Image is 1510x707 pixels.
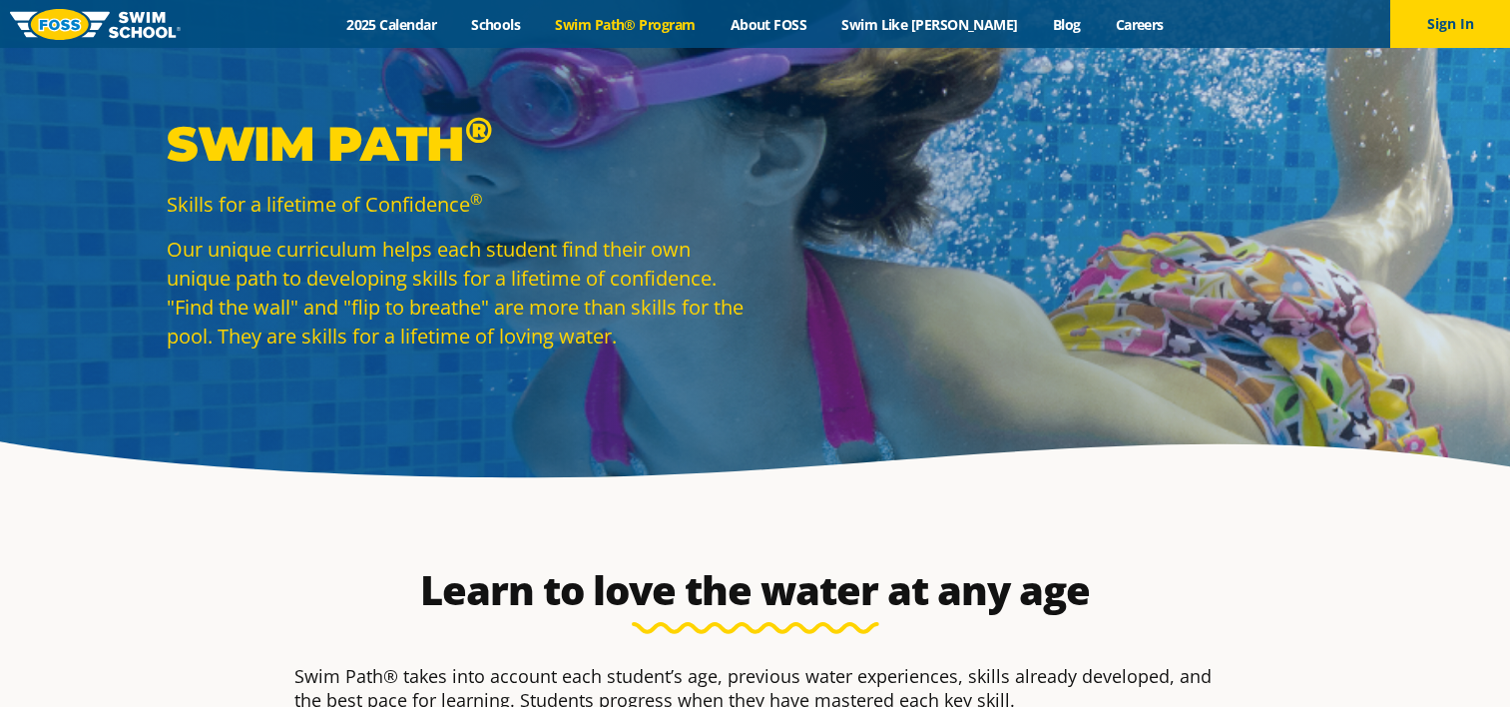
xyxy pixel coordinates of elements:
p: Skills for a lifetime of Confidence [167,190,746,219]
a: Swim Like [PERSON_NAME] [824,15,1036,34]
a: Careers [1098,15,1181,34]
p: Our unique curriculum helps each student find their own unique path to developing skills for a li... [167,235,746,351]
sup: ® [470,189,482,209]
a: Swim Path® Program [538,15,713,34]
img: FOSS Swim School Logo [10,9,181,40]
h2: Learn to love the water at any age [284,566,1227,614]
a: 2025 Calendar [329,15,454,34]
p: Swim Path [167,114,746,174]
a: Schools [454,15,538,34]
a: About FOSS [713,15,824,34]
a: Blog [1035,15,1098,34]
sup: ® [465,108,492,152]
